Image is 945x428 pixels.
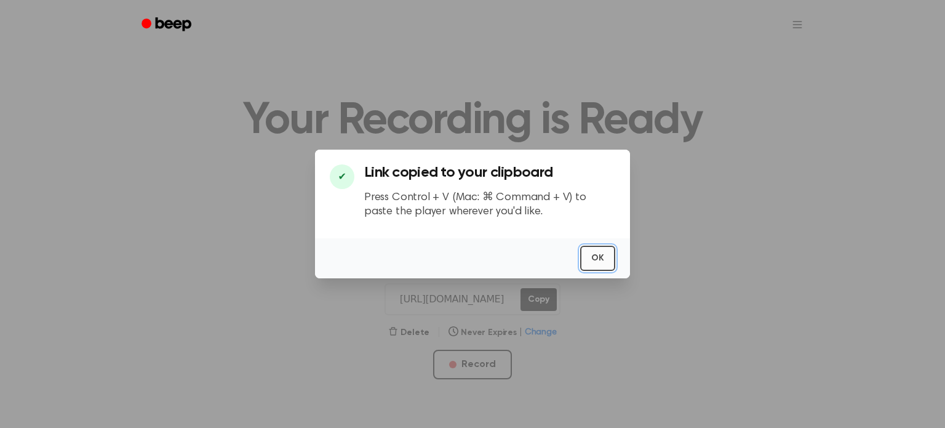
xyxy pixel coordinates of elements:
[364,191,615,219] p: Press Control + V (Mac: ⌘ Command + V) to paste the player wherever you'd like.
[580,246,615,271] button: OK
[330,164,354,189] div: ✔
[783,10,812,39] button: Open menu
[364,164,615,181] h3: Link copied to your clipboard
[133,13,202,37] a: Beep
